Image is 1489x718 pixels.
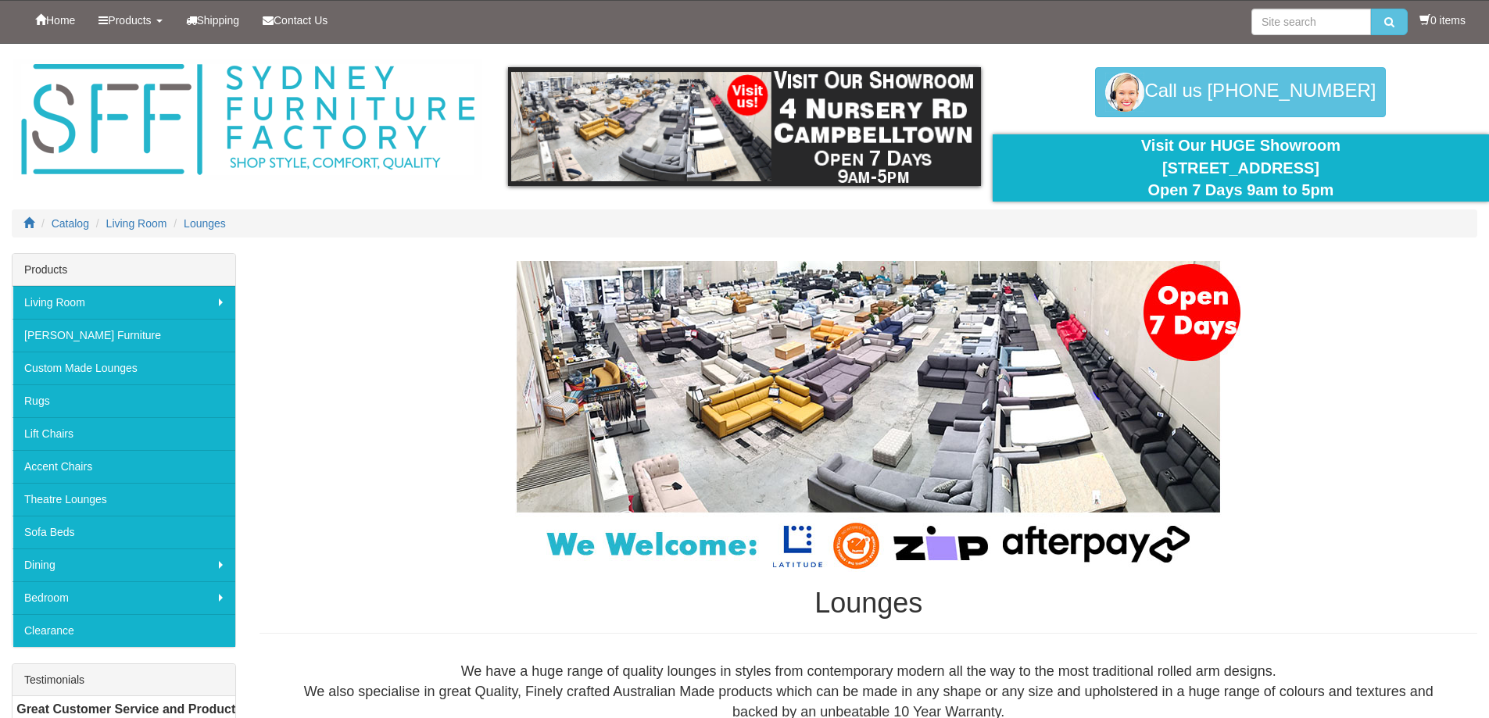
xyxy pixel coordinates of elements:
img: Lounges [478,261,1259,572]
a: Sofa Beds [13,516,235,548]
a: Living Room [13,286,235,319]
a: Rugs [13,384,235,417]
img: Sydney Furniture Factory [13,59,482,180]
span: Shipping [197,14,240,27]
a: Theatre Lounges [13,483,235,516]
img: showroom.gif [508,67,981,186]
a: [PERSON_NAME] Furniture [13,319,235,352]
div: Visit Our HUGE Showroom [STREET_ADDRESS] Open 7 Days 9am to 5pm [1004,134,1477,202]
a: Living Room [106,217,167,230]
li: 0 items [1419,13,1466,28]
a: Contact Us [251,1,339,40]
a: Clearance [13,614,235,647]
a: Bedroom [13,581,235,614]
span: Products [108,14,151,27]
a: Catalog [52,217,89,230]
a: Shipping [174,1,252,40]
a: Lift Chairs [13,417,235,450]
a: Home [23,1,87,40]
a: Custom Made Lounges [13,352,235,384]
span: Contact Us [274,14,328,27]
div: Products [13,254,235,286]
a: Dining [13,548,235,581]
a: Lounges [184,217,226,230]
div: Testimonials [13,664,235,696]
b: Great Customer Service and Product [16,702,235,716]
input: Site search [1251,9,1371,35]
a: Accent Chairs [13,450,235,483]
h1: Lounges [260,588,1477,619]
span: Home [46,14,75,27]
a: Products [87,1,174,40]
